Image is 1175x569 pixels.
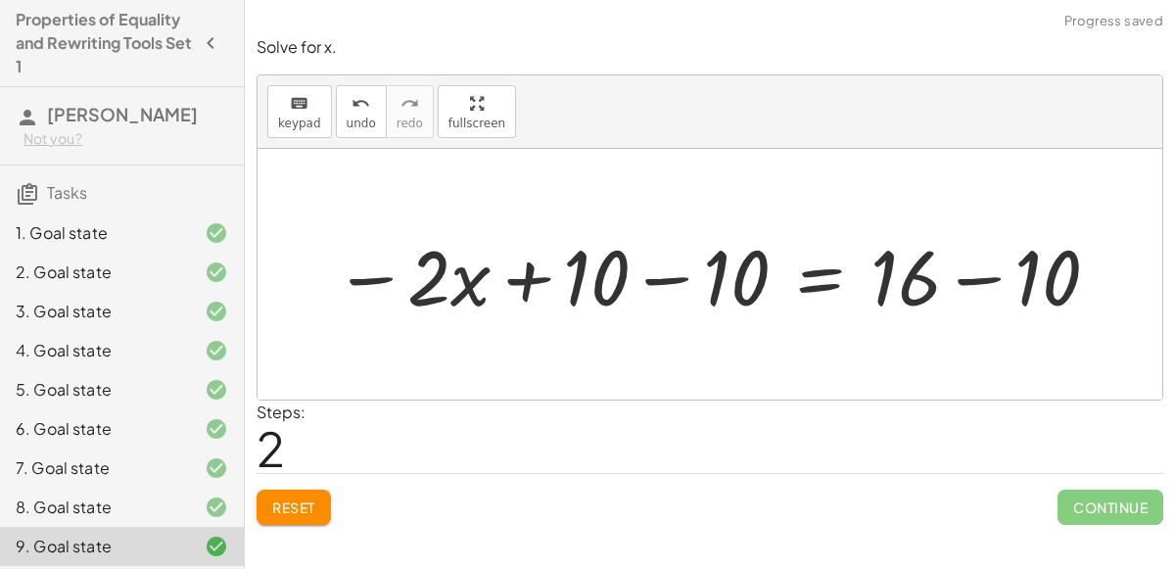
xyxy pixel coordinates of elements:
[16,417,173,441] div: 6. Goal state
[352,92,370,116] i: undo
[205,300,228,323] i: Task finished and correct.
[16,339,173,362] div: 4. Goal state
[400,92,419,116] i: redo
[278,117,321,130] span: keypad
[16,496,173,519] div: 8. Goal state
[23,129,228,149] div: Not you?
[257,402,305,422] label: Steps:
[336,85,387,138] button: undoundo
[205,378,228,402] i: Task finished and correct.
[205,417,228,441] i: Task finished and correct.
[205,221,228,245] i: Task finished and correct.
[267,85,332,138] button: keyboardkeypad
[257,418,285,478] span: 2
[16,8,193,78] h4: Properties of Equality and Rewriting Tools Set 1
[290,92,308,116] i: keyboard
[397,117,423,130] span: redo
[386,85,434,138] button: redoredo
[16,535,173,558] div: 9. Goal state
[47,182,87,203] span: Tasks
[1064,12,1163,31] span: Progress saved
[257,36,1163,59] p: Solve for x.
[16,378,173,402] div: 5. Goal state
[257,490,331,525] button: Reset
[205,339,228,362] i: Task finished and correct.
[272,498,315,516] span: Reset
[448,117,505,130] span: fullscreen
[205,261,228,284] i: Task finished and correct.
[205,456,228,480] i: Task finished and correct.
[16,261,173,284] div: 2. Goal state
[347,117,376,130] span: undo
[438,85,516,138] button: fullscreen
[205,535,228,558] i: Task finished and correct.
[16,456,173,480] div: 7. Goal state
[205,496,228,519] i: Task finished and correct.
[16,221,173,245] div: 1. Goal state
[47,103,198,125] span: [PERSON_NAME]
[16,300,173,323] div: 3. Goal state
